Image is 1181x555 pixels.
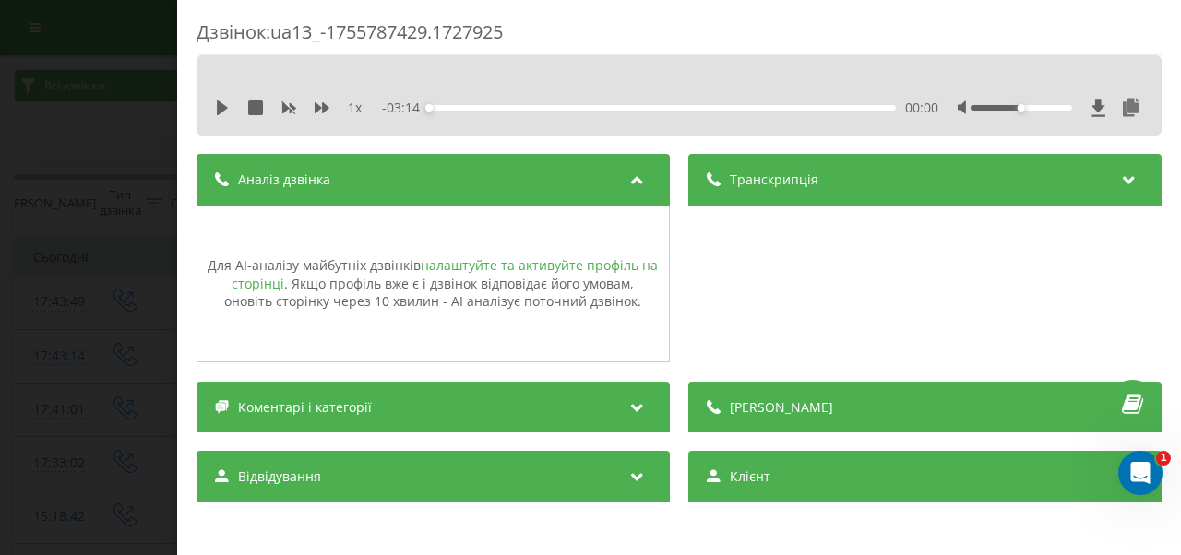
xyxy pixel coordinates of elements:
[1118,451,1163,495] iframe: Intercom live chat
[730,398,833,417] span: [PERSON_NAME]
[382,99,429,117] span: - 03:14
[1018,104,1025,112] div: Accessibility label
[238,398,372,417] span: Коментарі і категорії
[730,467,770,486] span: Клієнт
[238,171,330,189] span: Аналіз дзвінка
[197,19,1162,55] div: Дзвінок : ua13_-1755787429.1727925
[730,171,818,189] span: Транскрипція
[238,467,321,486] span: Відвідування
[232,256,658,292] a: налаштуйте та активуйте профіль на сторінці
[207,256,660,311] div: Для AI-аналізу майбутніх дзвінків . Якщо профіль вже є і дзвінок відповідає його умовам, оновіть ...
[425,104,433,112] div: Accessibility label
[905,99,938,117] span: 00:00
[348,99,362,117] span: 1 x
[1156,451,1171,466] span: 1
